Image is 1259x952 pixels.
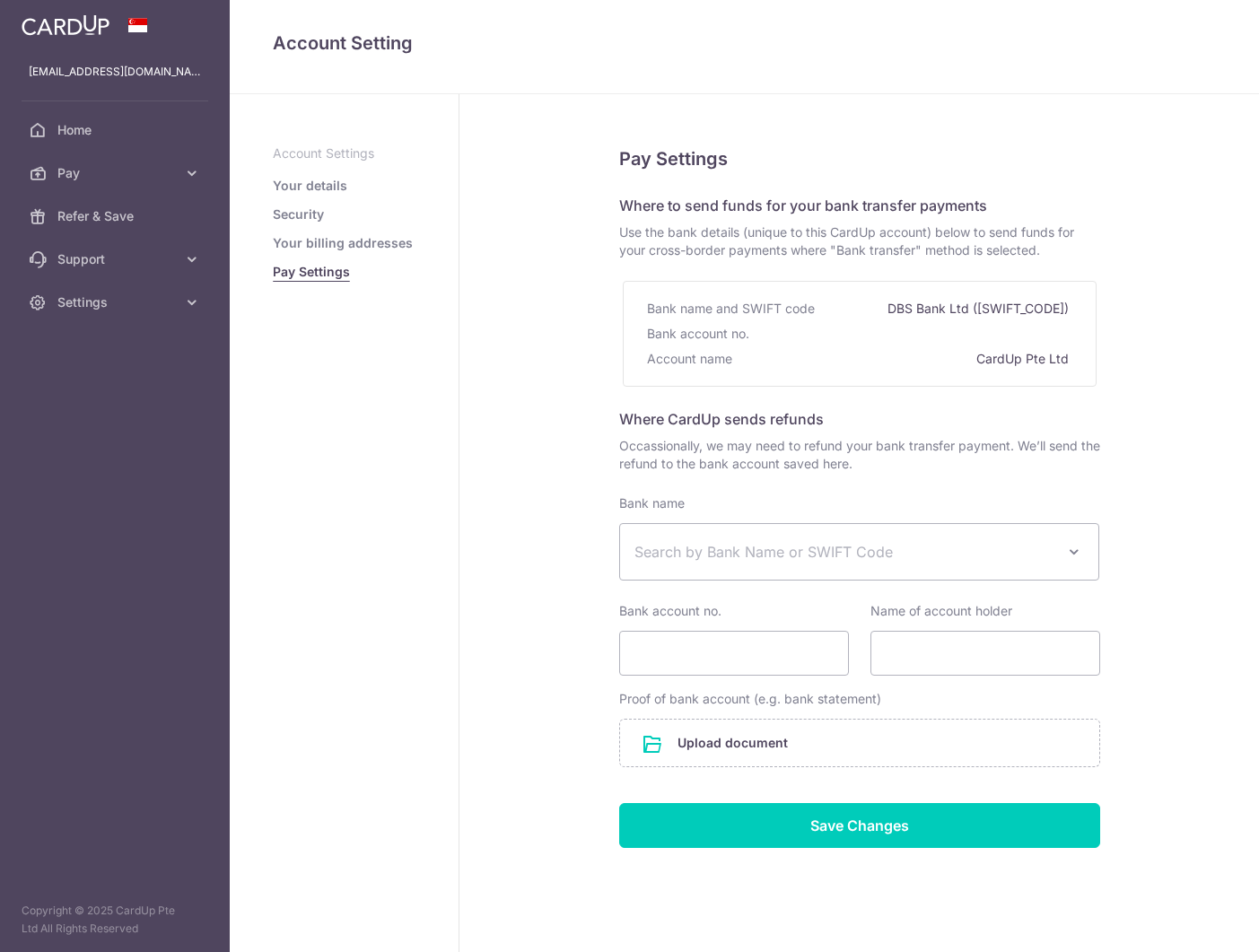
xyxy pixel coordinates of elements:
label: Proof of bank account (e.g. bank statement) [619,690,881,708]
div: Upload document [619,719,1100,767]
span: Use the bank details (unique to this CardUp account) below to send funds for your cross-border pa... [619,223,1100,259]
div: DBS Bank Ltd ([SWIFT_CODE]) [887,296,1072,321]
input: Save Changes [619,803,1100,848]
span: Where CardUp sends refunds [619,410,824,428]
label: Bank name [619,494,685,512]
span: Support [57,250,176,268]
a: Security [273,205,324,223]
label: Bank account no. [619,602,721,620]
div: Bank name and SWIFT code [647,296,818,321]
span: Occassionally, we may need to refund your bank transfer payment. We’ll send the refund to the ban... [619,437,1100,473]
h5: Pay Settings [619,144,1100,173]
span: Where to send funds for your bank transfer payments [619,197,987,214]
label: Name of account holder [870,602,1012,620]
span: translation missing: en.refund_bank_accounts.show.title.account_setting [273,32,413,54]
a: Your billing addresses [273,234,413,252]
img: CardUp [22,14,109,36]
iframe: Opens a widget where you can find more information [1143,898,1241,943]
span: Refer & Save [57,207,176,225]
a: Pay Settings [273,263,350,281]
a: Your details [273,177,347,195]
span: Settings [57,293,176,311]
p: Account Settings [273,144,415,162]
div: Bank account no. [647,321,753,346]
div: CardUp Pte Ltd [976,346,1072,371]
div: Account name [647,346,736,371]
p: [EMAIL_ADDRESS][DOMAIN_NAME] [29,63,201,81]
span: Search by Bank Name or SWIFT Code [634,541,1056,563]
span: Home [57,121,176,139]
span: Pay [57,164,176,182]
